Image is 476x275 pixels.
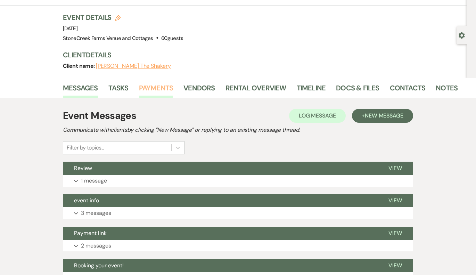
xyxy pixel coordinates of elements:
[63,240,413,252] button: 2 messages
[377,227,413,240] button: View
[74,164,92,172] span: Review
[63,62,96,70] span: Client name:
[63,50,452,60] h3: Client Details
[63,259,377,272] button: Booking your event!
[63,13,183,22] h3: Event Details
[74,229,107,237] span: Payment link
[388,262,402,269] span: View
[377,194,413,207] button: View
[96,63,171,69] button: [PERSON_NAME] The Shakery
[63,162,377,175] button: Review
[74,262,124,269] span: Booking your event!
[289,109,346,123] button: Log Message
[63,194,377,207] button: event info
[365,112,403,119] span: New Message
[388,229,402,237] span: View
[63,82,98,98] a: Messages
[63,175,413,187] button: 1 message
[388,164,402,172] span: View
[139,82,173,98] a: Payments
[352,109,413,123] button: +New Message
[63,35,153,42] span: StoneCreek Farms Venue and Cottages
[436,82,458,98] a: Notes
[388,197,402,204] span: View
[390,82,426,98] a: Contacts
[297,82,326,98] a: Timeline
[74,197,99,204] span: event info
[459,32,465,38] button: Open lead details
[63,25,77,32] span: [DATE]
[63,108,136,123] h1: Event Messages
[299,112,336,119] span: Log Message
[161,35,183,42] span: 60 guests
[377,162,413,175] button: View
[377,259,413,272] button: View
[81,241,111,250] p: 2 messages
[225,82,286,98] a: Rental Overview
[336,82,379,98] a: Docs & Files
[81,176,107,185] p: 1 message
[108,82,129,98] a: Tasks
[63,126,413,134] h2: Communicate with clients by clicking "New Message" or replying to an existing message thread.
[63,227,377,240] button: Payment link
[81,209,111,218] p: 3 messages
[183,82,215,98] a: Vendors
[67,144,104,152] div: Filter by topics...
[63,207,413,219] button: 3 messages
